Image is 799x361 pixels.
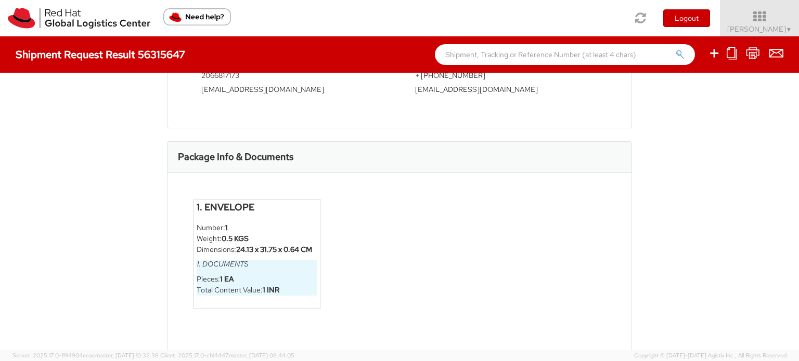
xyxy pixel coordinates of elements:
[95,352,159,359] span: master, [DATE] 10:32:38
[415,84,598,98] td: [EMAIL_ADDRESS][DOMAIN_NAME]
[160,352,294,359] span: Client: 2025.17.0-cb14447
[222,234,249,243] strong: 0.5 KGS
[435,44,695,65] input: Shipment, Tracking or Reference Number (at least 4 chars)
[178,152,293,162] h3: Package Info & Documents
[8,8,150,29] img: rh-logistics-00dfa346123c4ec078e1.svg
[197,222,317,233] li: Number:
[786,25,792,34] span: ▼
[197,285,317,296] li: Total Content Value:
[727,24,792,34] span: [PERSON_NAME]
[16,49,185,60] h4: Shipment Request Result 56315647
[236,245,312,254] strong: 24.13 x 31.75 x 0.64 CM
[225,223,228,232] strong: 1
[197,233,317,244] li: Weight:
[415,70,598,84] td: + [PHONE_NUMBER]
[263,285,279,295] strong: 1 INR
[201,84,384,98] td: [EMAIL_ADDRESS][DOMAIN_NAME]
[197,202,317,212] h4: 1. Envelope
[197,244,317,255] li: Dimensions:
[663,9,710,27] button: Logout
[201,70,384,84] td: 2066817173
[197,260,317,268] h6: 1. Documents
[220,274,234,284] strong: 1 EA
[163,8,231,25] button: Need help?
[197,274,317,285] li: Pieces:
[229,352,294,359] span: master, [DATE] 08:44:05
[634,352,787,360] span: Copyright © [DATE]-[DATE] Agistix Inc., All Rights Reserved
[12,352,159,359] span: Server: 2025.17.0-1194904eeae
